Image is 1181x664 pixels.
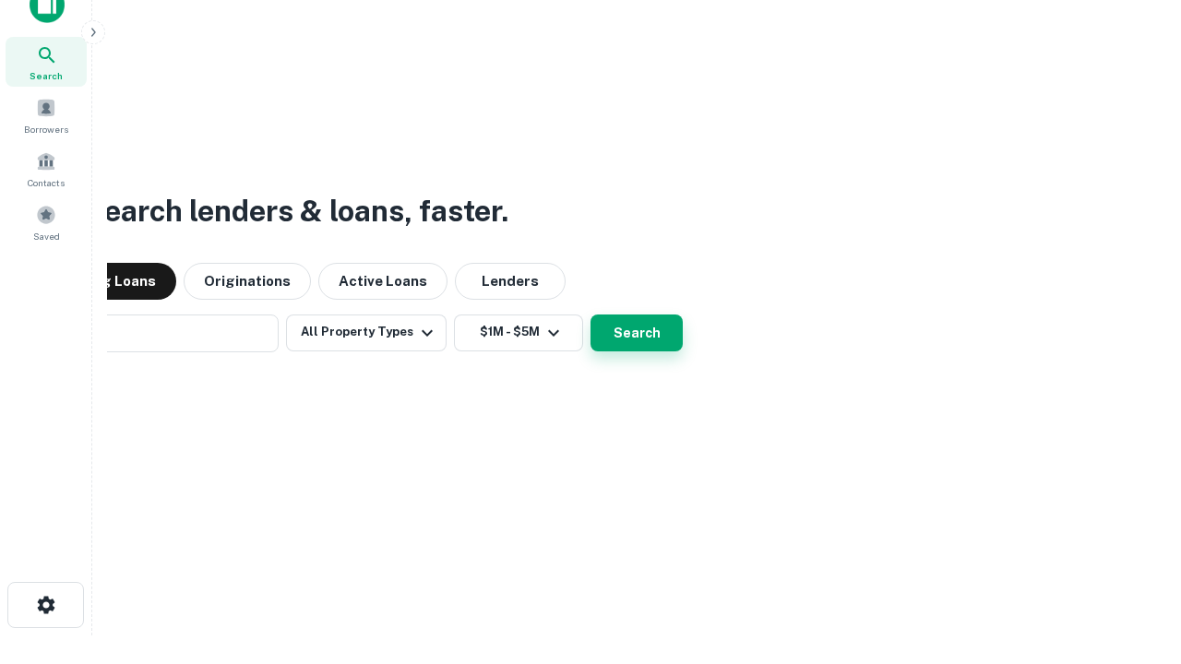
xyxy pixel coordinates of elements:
[455,263,566,300] button: Lenders
[184,263,311,300] button: Originations
[6,144,87,194] a: Contacts
[33,229,60,243] span: Saved
[6,197,87,247] a: Saved
[1089,516,1181,605] iframe: Chat Widget
[318,263,447,300] button: Active Loans
[84,189,508,233] h3: Search lenders & loans, faster.
[6,90,87,140] a: Borrowers
[24,122,68,136] span: Borrowers
[6,37,87,87] a: Search
[454,314,583,351] button: $1M - $5M
[30,68,63,83] span: Search
[28,175,65,190] span: Contacts
[590,314,683,351] button: Search
[286,314,447,351] button: All Property Types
